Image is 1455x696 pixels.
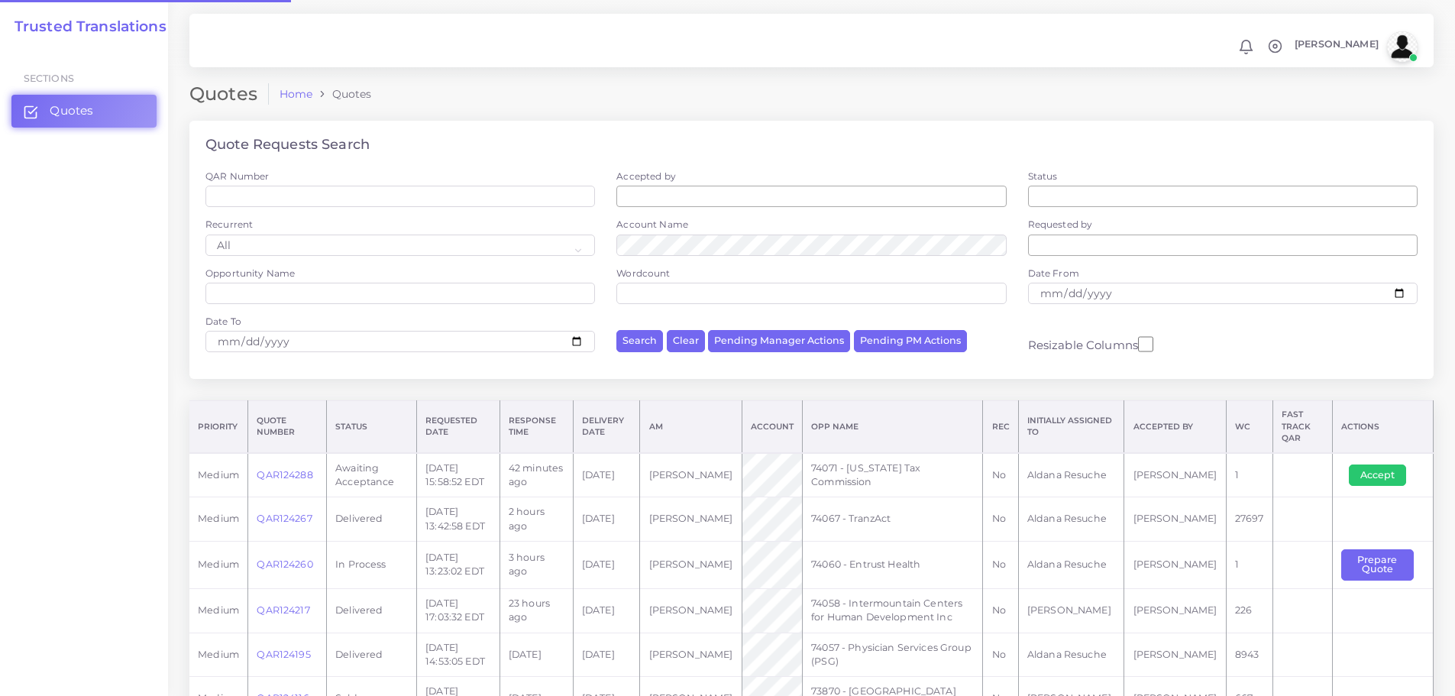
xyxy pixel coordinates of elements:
label: Account Name [616,218,688,231]
td: No [983,497,1018,542]
td: No [983,633,1018,677]
a: QAR124217 [257,604,309,616]
td: 3 hours ago [500,541,573,588]
button: Clear [667,330,705,352]
td: [PERSON_NAME] [1124,497,1226,542]
th: Response Time [500,401,573,453]
th: Quote Number [248,401,327,453]
a: Home [280,86,313,102]
td: Aldana Resuche [1018,497,1124,542]
span: medium [198,469,239,481]
h2: Quotes [189,83,269,105]
label: Opportunity Name [205,267,295,280]
h4: Quote Requests Search [205,137,370,154]
td: [DATE] [573,453,640,497]
td: 74058 - Intermountain Centers for Human Development Inc [803,588,983,633]
label: QAR Number [205,170,269,183]
td: 226 [1226,588,1272,633]
button: Accept [1349,465,1406,486]
td: Aldana Resuche [1018,633,1124,677]
th: Accepted by [1124,401,1226,453]
span: medium [198,649,239,660]
label: Date To [205,315,241,328]
td: [DATE] 15:58:52 EDT [416,453,500,497]
td: [DATE] [573,588,640,633]
td: No [983,453,1018,497]
label: Status [1028,170,1058,183]
a: Prepare Quote [1341,558,1424,570]
td: 74067 - TranzAct [803,497,983,542]
th: Priority [189,401,248,453]
td: [DATE] 13:23:02 EDT [416,541,500,588]
td: In Process [326,541,416,588]
td: 1 [1226,453,1272,497]
th: Account [742,401,802,453]
th: Fast Track QAR [1272,401,1332,453]
td: [PERSON_NAME] [1124,633,1226,677]
th: Opp Name [803,401,983,453]
input: Resizable Columns [1138,335,1153,354]
a: Quotes [11,95,157,127]
th: Status [326,401,416,453]
button: Prepare Quote [1341,549,1414,581]
th: Delivery Date [573,401,640,453]
td: 23 hours ago [500,588,573,633]
td: 27697 [1226,497,1272,542]
td: [PERSON_NAME] [640,588,742,633]
td: No [983,588,1018,633]
td: No [983,541,1018,588]
td: [DATE] 13:42:58 EDT [416,497,500,542]
td: [PERSON_NAME] [1124,588,1226,633]
td: 74060 - Entrust Health [803,541,983,588]
td: Aldana Resuche [1018,541,1124,588]
label: Requested by [1028,218,1093,231]
span: Quotes [50,102,93,119]
td: [PERSON_NAME] [1124,453,1226,497]
img: avatar [1387,31,1418,62]
td: [PERSON_NAME] [640,633,742,677]
span: medium [198,604,239,616]
td: [PERSON_NAME] [1018,588,1124,633]
label: Accepted by [616,170,676,183]
td: [DATE] [500,633,573,677]
td: [PERSON_NAME] [640,453,742,497]
a: QAR124260 [257,558,312,570]
button: Pending Manager Actions [708,330,850,352]
label: Wordcount [616,267,670,280]
td: [DATE] 17:03:32 EDT [416,588,500,633]
a: Trusted Translations [4,18,167,36]
td: Aldana Resuche [1018,453,1124,497]
td: [PERSON_NAME] [640,541,742,588]
span: medium [198,513,239,524]
th: WC [1226,401,1272,453]
li: Quotes [312,86,371,102]
th: Requested Date [416,401,500,453]
td: 2 hours ago [500,497,573,542]
th: Initially Assigned to [1018,401,1124,453]
button: Pending PM Actions [854,330,967,352]
td: Delivered [326,497,416,542]
th: REC [983,401,1018,453]
span: Sections [24,73,74,84]
td: 74071 - [US_STATE] Tax Commission [803,453,983,497]
label: Resizable Columns [1028,335,1153,354]
a: QAR124195 [257,649,310,660]
th: AM [640,401,742,453]
a: QAR124267 [257,513,312,524]
td: 42 minutes ago [500,453,573,497]
td: [DATE] 14:53:05 EDT [416,633,500,677]
a: QAR124288 [257,469,312,481]
label: Recurrent [205,218,253,231]
span: medium [198,558,239,570]
td: [DATE] [573,541,640,588]
button: Search [616,330,663,352]
td: [PERSON_NAME] [640,497,742,542]
td: [DATE] [573,497,640,542]
th: Actions [1332,401,1433,453]
td: Awaiting Acceptance [326,453,416,497]
span: [PERSON_NAME] [1295,40,1379,50]
td: 74057 - Physician Services Group (PSG) [803,633,983,677]
a: Accept [1349,468,1417,480]
td: Delivered [326,588,416,633]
